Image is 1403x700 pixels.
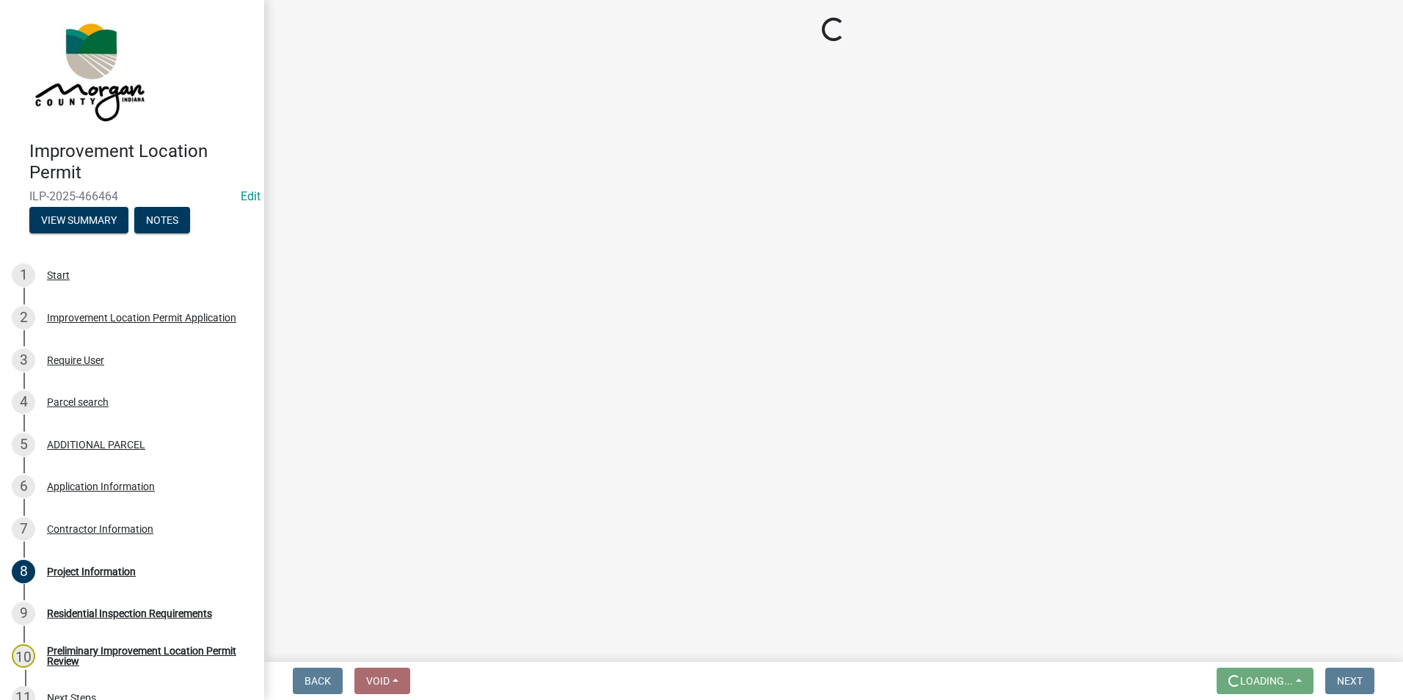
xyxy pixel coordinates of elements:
[12,602,35,625] div: 9
[12,560,35,583] div: 8
[305,675,331,687] span: Back
[354,668,410,694] button: Void
[293,668,343,694] button: Back
[1337,675,1363,687] span: Next
[12,390,35,414] div: 4
[366,675,390,687] span: Void
[241,189,260,203] a: Edit
[241,189,260,203] wm-modal-confirm: Edit Application Number
[12,517,35,541] div: 7
[134,215,190,227] wm-modal-confirm: Notes
[1240,675,1293,687] span: Loading...
[47,355,104,365] div: Require User
[12,475,35,498] div: 6
[47,608,212,619] div: Residential Inspection Requirements
[47,481,155,492] div: Application Information
[29,189,235,203] span: ILP-2025-466464
[29,207,128,233] button: View Summary
[47,524,153,534] div: Contractor Information
[47,566,136,577] div: Project Information
[12,433,35,456] div: 5
[47,440,145,450] div: ADDITIONAL PARCEL
[12,306,35,329] div: 2
[134,207,190,233] button: Notes
[1325,668,1374,694] button: Next
[29,15,147,125] img: Morgan County, Indiana
[47,397,109,407] div: Parcel search
[47,646,241,666] div: Preliminary Improvement Location Permit Review
[1217,668,1313,694] button: Loading...
[12,644,35,668] div: 10
[47,270,70,280] div: Start
[29,141,252,183] h4: Improvement Location Permit
[47,313,236,323] div: Improvement Location Permit Application
[12,349,35,372] div: 3
[12,263,35,287] div: 1
[29,215,128,227] wm-modal-confirm: Summary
